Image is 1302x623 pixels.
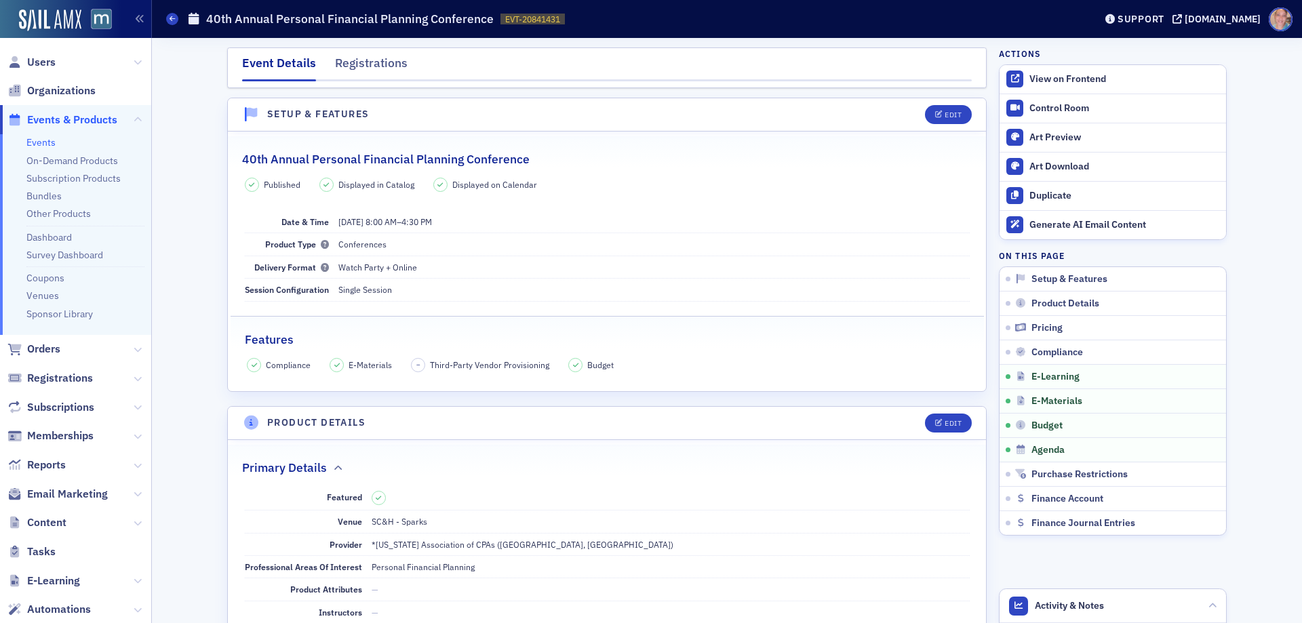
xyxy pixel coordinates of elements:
[27,574,80,588] span: E-Learning
[27,602,91,617] span: Automations
[27,544,56,559] span: Tasks
[335,54,408,79] div: Registrations
[349,359,392,371] span: E-Materials
[26,207,91,220] a: Other Products
[452,178,537,190] span: Displayed on Calendar
[27,342,60,357] span: Orders
[91,9,112,30] img: SailAMX
[27,515,66,530] span: Content
[338,284,392,295] span: Single Session
[1172,14,1265,24] button: [DOMAIN_NAME]
[338,262,417,273] span: Watch Party + Online
[1029,219,1219,231] div: Generate AI Email Content
[1031,517,1135,529] span: Finance Journal Entries
[7,83,96,98] a: Organizations
[1000,181,1226,210] button: Duplicate
[242,459,327,477] h2: Primary Details
[264,178,300,190] span: Published
[372,561,475,573] div: Personal Financial Planning
[338,178,414,190] span: Displayed in Catalog
[1031,322,1063,334] span: Pricing
[401,216,432,227] time: 4:30 PM
[372,607,378,618] span: —
[27,371,93,386] span: Registrations
[430,359,549,371] span: Third-Party Vendor Provisioning
[1029,190,1219,202] div: Duplicate
[7,55,56,70] a: Users
[267,416,366,430] h4: Product Details
[505,14,560,25] span: EVT-20841431
[27,113,117,127] span: Events & Products
[26,249,103,261] a: Survey Dashboard
[245,561,362,572] span: Professional Areas Of Interest
[330,539,362,550] span: Provider
[19,9,81,31] img: SailAMX
[26,172,121,184] a: Subscription Products
[26,272,64,284] a: Coupons
[7,574,80,588] a: E-Learning
[338,516,362,527] span: Venue
[319,607,362,618] span: Instructors
[372,584,378,595] span: —
[1035,599,1104,613] span: Activity & Notes
[999,47,1041,60] h4: Actions
[7,458,66,473] a: Reports
[327,491,362,502] span: Featured
[1000,210,1226,239] button: Generate AI Email Content
[7,487,108,502] a: Email Marketing
[1000,123,1226,152] a: Art Preview
[242,54,316,81] div: Event Details
[1000,152,1226,181] a: Art Download
[338,239,387,249] span: Conferences
[266,359,311,371] span: Compliance
[26,231,72,243] a: Dashboard
[27,458,66,473] span: Reports
[27,487,108,502] span: Email Marketing
[1029,102,1219,115] div: Control Room
[7,113,117,127] a: Events & Products
[999,249,1227,262] h4: On this page
[1031,298,1099,310] span: Product Details
[7,515,66,530] a: Content
[265,239,329,249] span: Product Type
[7,602,91,617] a: Automations
[1029,161,1219,173] div: Art Download
[245,284,329,295] span: Session Configuration
[27,83,96,98] span: Organizations
[267,107,369,121] h4: Setup & Features
[372,516,427,527] span: SC&H - Sparks
[290,584,362,595] span: Product Attributes
[7,428,94,443] a: Memberships
[1000,94,1226,123] a: Control Room
[1000,65,1226,94] a: View on Frontend
[366,216,397,227] time: 8:00 AM
[27,400,94,415] span: Subscriptions
[945,111,962,119] div: Edit
[372,539,673,550] span: *[US_STATE] Association of CPAs ([GEOGRAPHIC_DATA], [GEOGRAPHIC_DATA])
[1031,468,1128,481] span: Purchase Restrictions
[1269,7,1293,31] span: Profile
[925,414,972,433] button: Edit
[1029,73,1219,85] div: View on Frontend
[1031,420,1063,432] span: Budget
[7,342,60,357] a: Orders
[7,544,56,559] a: Tasks
[254,262,329,273] span: Delivery Format
[925,105,972,124] button: Edit
[7,400,94,415] a: Subscriptions
[1118,13,1164,25] div: Support
[242,150,530,168] h2: 40th Annual Personal Financial Planning Conference
[587,359,614,371] span: Budget
[1031,395,1082,407] span: E-Materials
[416,360,420,369] span: –
[1031,346,1083,359] span: Compliance
[27,55,56,70] span: Users
[245,331,294,348] h2: Features
[206,11,494,27] h1: 40th Annual Personal Financial Planning Conference
[1031,273,1107,285] span: Setup & Features
[1185,13,1261,25] div: [DOMAIN_NAME]
[338,216,363,227] span: [DATE]
[26,136,56,148] a: Events
[1031,371,1080,383] span: E-Learning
